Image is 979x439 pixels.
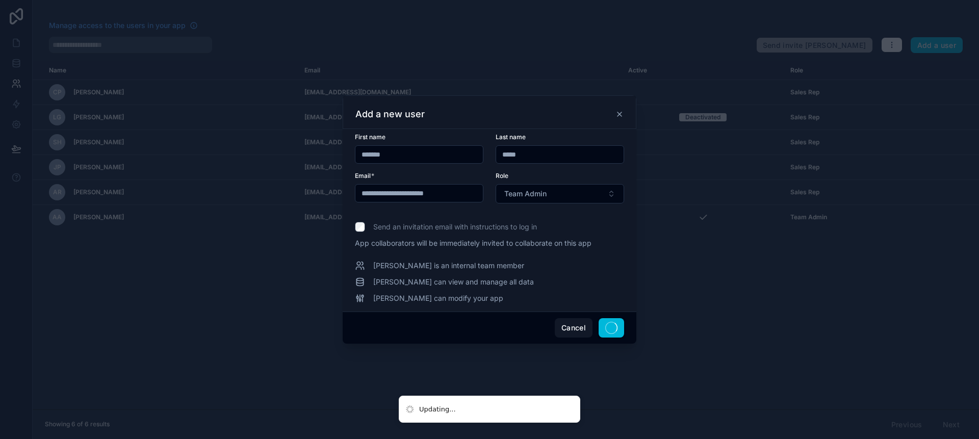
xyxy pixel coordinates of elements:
[496,172,508,179] span: Role
[355,108,425,120] h3: Add a new user
[373,222,537,232] span: Send an invitation email with instructions to log in
[355,238,624,248] span: App collaborators will be immediately invited to collaborate on this app
[504,189,547,199] span: Team Admin
[419,404,456,415] div: Updating...
[373,293,503,303] span: [PERSON_NAME] can modify your app
[355,133,385,141] span: First name
[355,172,371,179] span: Email
[373,277,534,287] span: [PERSON_NAME] can view and manage all data
[355,222,365,232] input: Send an invitation email with instructions to log in
[373,261,524,271] span: [PERSON_NAME] is an internal team member
[555,318,592,338] button: Cancel
[496,184,624,203] button: Select Button
[496,133,526,141] span: Last name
